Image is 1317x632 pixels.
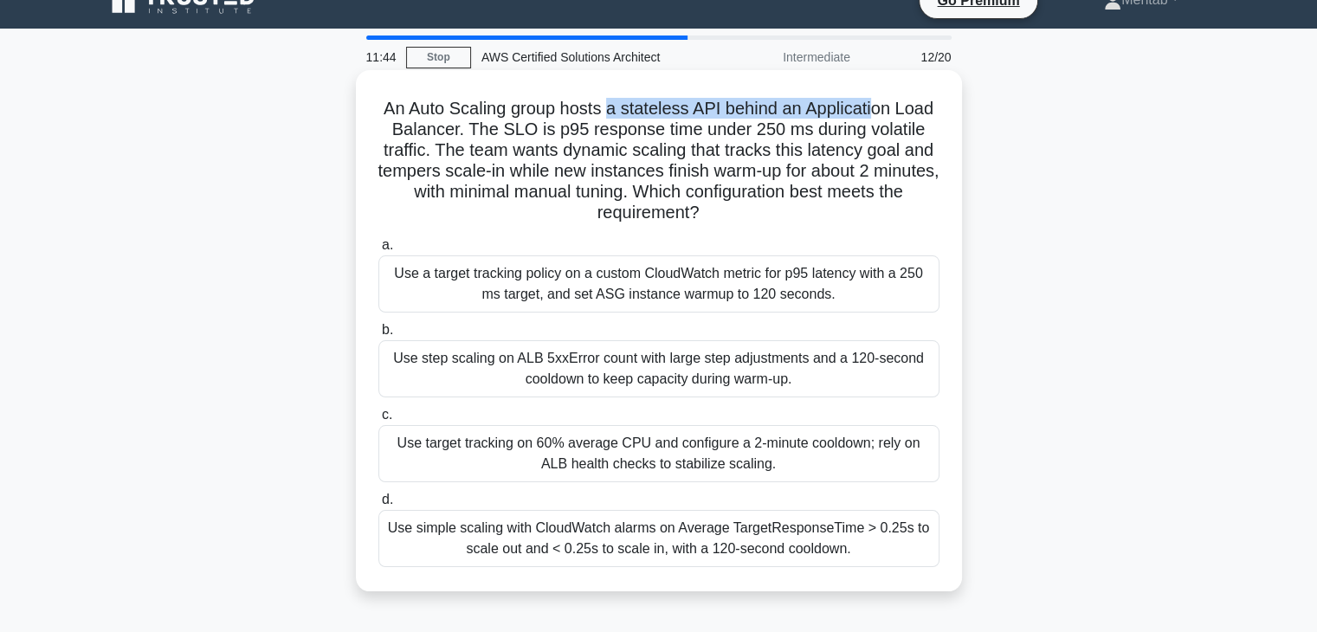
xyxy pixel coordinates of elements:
[709,40,861,74] div: Intermediate
[378,425,939,482] div: Use target tracking on 60% average CPU and configure a 2‑minute cooldown; rely on ALB health chec...
[378,340,939,397] div: Use step scaling on ALB 5xxError count with large step adjustments and a 120‑second cooldown to k...
[382,237,393,252] span: a.
[378,510,939,567] div: Use simple scaling with CloudWatch alarms on Average TargetResponseTime > 0.25s to scale out and ...
[356,40,406,74] div: 11:44
[471,40,709,74] div: AWS Certified Solutions Architect
[378,255,939,313] div: Use a target tracking policy on a custom CloudWatch metric for p95 latency with a 250 ms target, ...
[382,322,393,337] span: b.
[861,40,962,74] div: 12/20
[382,407,392,422] span: c.
[382,492,393,506] span: d.
[406,47,471,68] a: Stop
[377,98,941,224] h5: An Auto Scaling group hosts a stateless API behind an Application Load Balancer. The SLO is p95 r...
